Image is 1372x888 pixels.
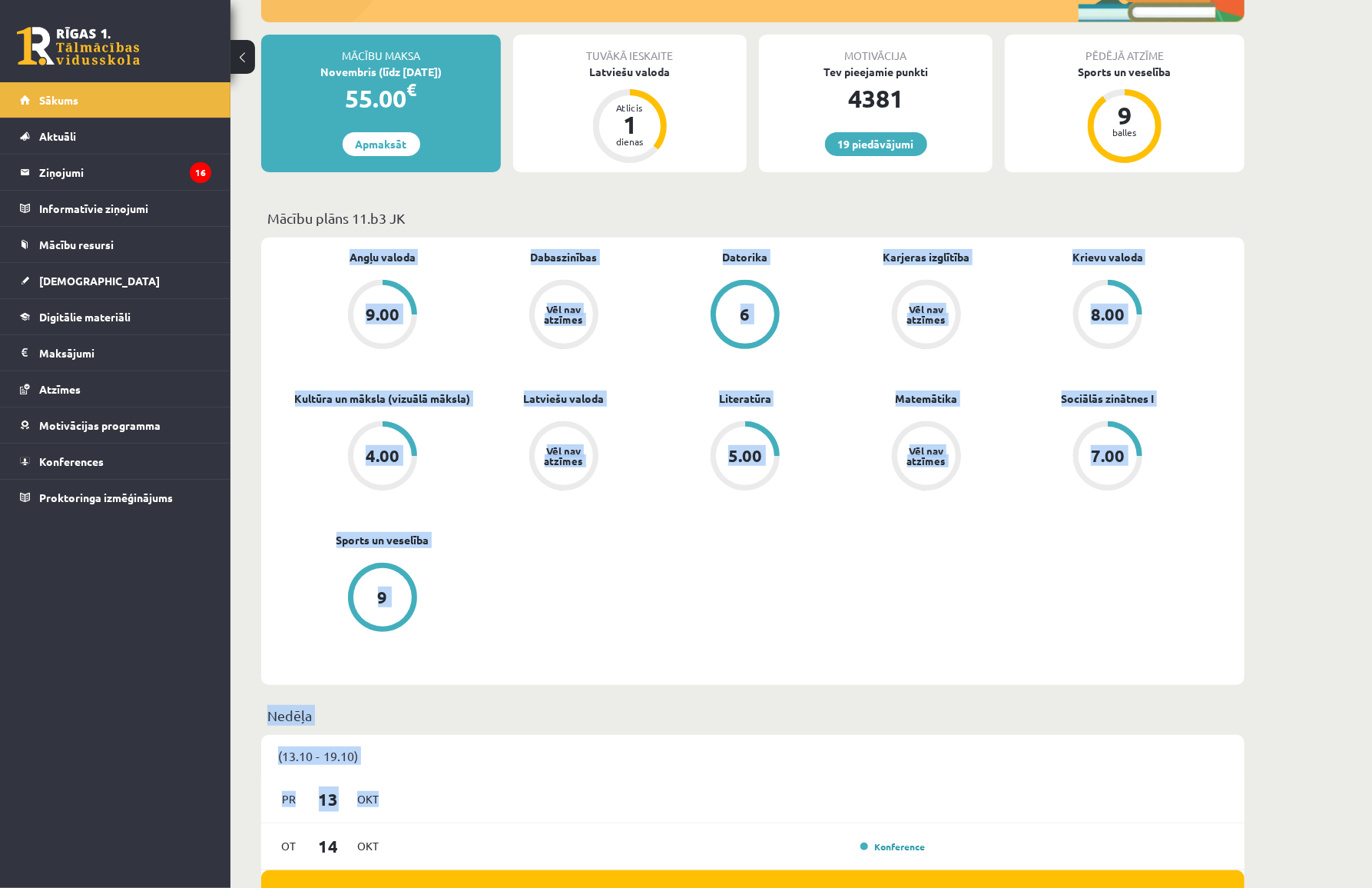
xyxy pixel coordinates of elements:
[719,391,771,407] a: Literatūra
[39,491,173,504] span: Proktoringa izmēģinājums
[1062,391,1155,407] a: Sociālās zinātnes I
[378,589,388,606] div: 9
[39,129,76,143] span: Aktuāli
[1102,103,1148,128] div: 9
[825,132,927,156] a: 19 piedāvājumi
[292,563,473,635] a: 9
[905,446,948,466] div: Vēl nav atzīmes
[39,418,161,432] span: Motivācijas programma
[20,299,211,334] a: Digitālie materiāli
[20,480,211,515] a: Proktoringa izmēģinājums
[267,208,1238,228] p: Mācību plāns 11.b3 JK
[273,834,305,858] span: Ot
[1091,447,1125,464] div: 7.00
[905,304,948,324] div: Vēl nav atzīmes
[20,118,211,154] a: Aktuāli
[352,787,384,811] span: Okt
[267,705,1238,726] p: Nedēļa
[531,249,598,265] a: Dabaszinības
[836,280,1017,352] a: Vēl nav atzīmes
[836,421,1017,494] a: Vēl nav atzīmes
[39,274,160,288] span: [DEMOGRAPHIC_DATA]
[1005,64,1244,165] a: Sports un veselība 9 balles
[20,227,211,262] a: Mācību resursi
[20,155,211,190] a: Ziņojumi16
[336,532,429,548] a: Sports un veselība
[723,249,768,265] a: Datorika
[350,249,416,265] a: Angļu valoda
[20,371,211,407] a: Atzīmes
[473,421,655,494] a: Vēl nav atzīmes
[273,787,305,811] span: Pr
[542,304,585,324] div: Vēl nav atzīmes
[17,27,140,65] a: Rīgas 1. Tālmācības vidusskola
[39,454,104,468] span: Konferences
[305,833,353,859] span: 14
[1091,306,1125,323] div: 8.00
[261,735,1244,777] div: (13.10 - 19.10)
[860,840,925,853] a: Konference
[759,64,993,80] div: Tev pieejamie punkti
[728,447,762,464] div: 5.00
[39,155,211,190] legend: Ziņojumi
[883,249,970,265] a: Karjeras izglītība
[190,162,211,183] i: 16
[39,382,81,396] span: Atzīmes
[655,280,836,352] a: 6
[1102,128,1148,137] div: balles
[759,35,993,64] div: Motivācija
[20,407,211,443] a: Motivācijas programma
[20,191,211,226] a: Informatīvie ziņojumi
[352,834,384,858] span: Okt
[1005,35,1244,64] div: Pēdējā atzīme
[39,335,211,371] legend: Maksājumi
[1005,64,1244,80] div: Sports un veselība
[39,238,114,251] span: Mācību resursi
[607,103,653,112] div: Atlicis
[305,787,353,812] span: 13
[741,306,751,323] div: 6
[1017,421,1198,494] a: 7.00
[292,421,473,494] a: 4.00
[896,391,958,407] a: Matemātika
[1072,249,1143,265] a: Krievu valoda
[39,191,211,226] legend: Informatīvie ziņojumi
[655,421,836,494] a: 5.00
[20,263,211,298] a: [DEMOGRAPHIC_DATA]
[20,335,211,371] a: Maksājumi
[759,80,993,117] div: 4381
[292,280,473,352] a: 9.00
[542,446,585,466] div: Vēl nav atzīmes
[513,64,747,165] a: Latviešu valoda Atlicis 1 dienas
[1017,280,1198,352] a: 8.00
[343,132,420,156] a: Apmaksāt
[513,64,747,80] div: Latviešu valoda
[607,112,653,137] div: 1
[607,137,653,146] div: dienas
[261,80,501,117] div: 55.00
[261,64,501,80] div: Novembris (līdz [DATE])
[524,391,605,407] a: Latviešu valoda
[261,35,501,64] div: Mācību maksa
[20,82,211,118] a: Sākums
[366,447,399,464] div: 4.00
[20,444,211,479] a: Konferences
[513,35,747,64] div: Tuvākā ieskaite
[473,280,655,352] a: Vēl nav atzīmes
[407,78,417,101] span: €
[295,391,471,407] a: Kultūra un māksla (vizuālā māksla)
[39,310,131,324] span: Digitālie materiāli
[39,93,78,107] span: Sākums
[366,306,399,323] div: 9.00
